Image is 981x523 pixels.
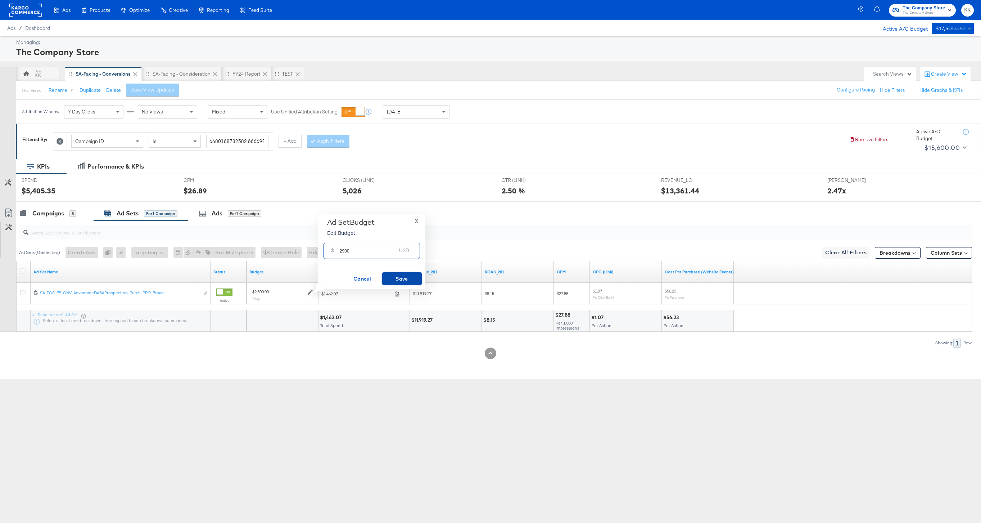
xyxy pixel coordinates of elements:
span: Total Spend [320,323,343,328]
button: $17,500.00 [932,23,974,34]
label: Use Unified Attribution Setting: [271,108,339,115]
div: Ad Sets [117,209,139,218]
span: $1,462.07 [321,291,392,296]
span: [PERSON_NAME] [827,177,881,184]
div: Drag to reorder tab [145,72,149,76]
div: 5,026 [343,185,362,196]
div: Performance & KPIs [87,162,144,171]
div: Active A/C Budget [875,23,928,33]
span: Mixed [212,108,225,115]
button: X [412,218,421,223]
div: $2,500.00 [252,289,269,295]
input: Enter a search term [206,135,268,148]
div: $5,405.35 [22,185,55,196]
span: Clear All Filters [825,248,867,257]
a: The average cost for each link click you've received from your ad. [593,269,659,275]
input: Enter your budget [340,240,397,256]
div: Managing: [16,39,972,46]
div: Drag to reorder tab [275,72,279,76]
div: $ [328,246,337,259]
button: Cancel [343,272,382,285]
span: / [15,25,25,31]
sub: Daily [252,296,260,301]
span: CLICKS (LINK) [343,177,397,184]
a: Dashboard [25,25,50,31]
div: $1,462.07 [320,314,344,321]
span: Per Action [592,323,611,328]
div: This View: [22,88,41,93]
div: Ad Set Budget [327,218,375,227]
span: Cancel [345,274,379,283]
span: Save [385,274,419,283]
span: CPM [184,177,238,184]
div: Showing: [935,340,953,345]
span: Campaign ID [75,138,104,144]
span: The Company Store [903,10,945,16]
div: $8.15 [483,317,497,323]
div: Ad Sets ( 0 Selected) [19,249,60,256]
span: CTR (LINK) [502,177,556,184]
div: SA-Pacing - Consideration [153,71,211,77]
div: 2.47x [827,185,846,196]
div: $17,500.00 [935,24,965,33]
button: Configure Pacing [832,84,880,97]
button: + Add [279,135,302,148]
span: Is [153,138,157,144]
div: $26.89 [184,185,207,196]
span: Ads [62,7,71,13]
span: $8.15 [485,291,494,296]
a: Shows the current budget of Ad Set. [249,269,316,275]
div: 5 [69,210,76,217]
div: $11,919.27 [411,317,435,323]
input: Search Ad Set Name, ID or Objective [28,223,882,237]
span: 7 Day Clicks [68,108,95,115]
span: $56.23 [665,288,676,294]
button: The Company StoreThe Company Store [889,4,956,17]
div: The Company Store [16,46,972,58]
div: $1.07 [591,314,606,321]
button: Rename [44,84,81,97]
span: $27.88 [557,291,568,296]
span: X [415,216,419,226]
a: Revenue_281 [413,269,479,275]
span: Optimize [129,7,150,13]
button: KK [961,4,974,17]
div: Row [963,340,972,345]
span: Per 1,000 Impressions [556,320,579,331]
div: Ads [212,209,222,218]
label: Active [216,298,232,303]
button: Save [382,272,422,285]
div: SA-Pacing - Conversions [76,71,131,77]
div: for 1 Campaign [144,210,177,217]
div: Filtered By: [22,136,48,143]
div: Search Views [873,71,912,77]
div: for 1 Campaign [228,210,261,217]
button: Clear All Filters [822,247,869,259]
span: Creative [169,7,188,13]
button: Delete [106,87,121,94]
span: KK [964,6,971,14]
button: Hide Filters [880,87,905,94]
a: SA_TCS_FB_CNV_AdvantageDABAProspecting_Purch_PRO_Broad [40,290,199,298]
div: TEST [282,71,293,77]
a: The average cost for each purchase tracked by your Custom Audience pixel on your website after pe... [665,269,734,275]
span: No Views [142,108,163,115]
div: 2.50 % [502,185,525,196]
span: The Company Store [903,4,945,12]
span: Reporting [207,7,229,13]
div: Create View [931,71,967,78]
button: Duplicate [80,87,101,94]
sub: Per Purchase [665,295,684,299]
a: The average cost you've paid to have 1,000 impressions of your ad. [557,269,587,275]
span: Products [90,7,110,13]
div: Attribution Window: [22,109,60,114]
div: KK [35,72,41,79]
div: Drag to reorder tab [68,72,72,76]
div: USD [396,246,412,259]
div: KPIs [37,162,50,171]
div: Campaigns [32,209,64,218]
span: $11,919.27 [413,291,431,296]
div: $15,600.00 [924,142,960,153]
div: $56.23 [663,314,681,321]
